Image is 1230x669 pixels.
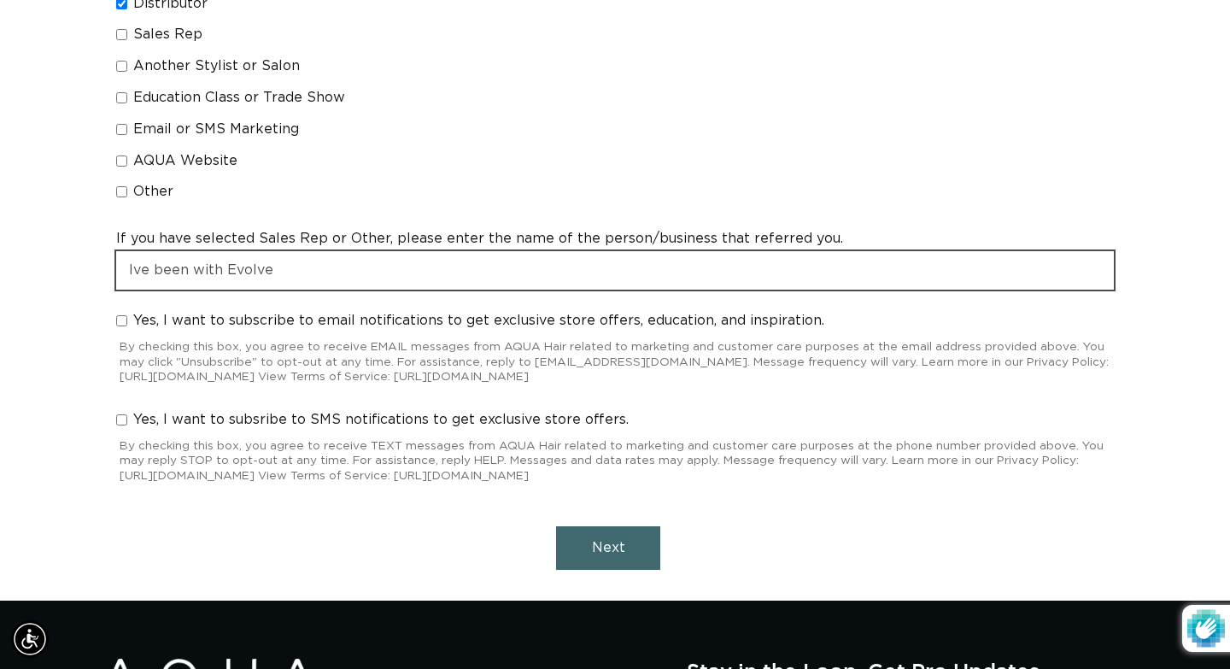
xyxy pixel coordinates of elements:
span: Yes, I want to subscribe to email notifications to get exclusive store offers, education, and ins... [133,312,824,330]
span: Another Stylist or Salon [133,57,300,75]
div: By checking this box, you agree to receive EMAIL messages from AQUA Hair related to marketing and... [116,333,1114,389]
span: Education Class or Trade Show [133,89,345,107]
iframe: Chat Widget [999,484,1230,669]
div: By checking this box, you agree to receive TEXT messages from AQUA Hair related to marketing and ... [116,432,1114,488]
span: Other [133,183,173,201]
span: Email or SMS Marketing [133,120,299,138]
span: Sales Rep [133,26,202,44]
span: Yes, I want to subsribe to SMS notifications to get exclusive store offers. [133,411,629,429]
div: Accessibility Menu [11,620,49,658]
span: AQUA Website [133,152,237,170]
label: If you have selected Sales Rep or Other, please enter the name of the person/business that referr... [116,230,843,248]
button: Next [556,526,660,570]
span: Next [592,541,625,555]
